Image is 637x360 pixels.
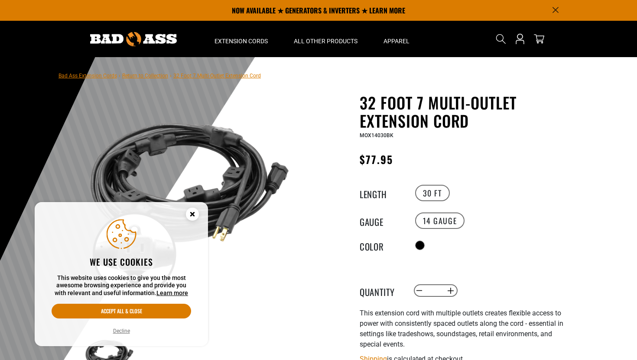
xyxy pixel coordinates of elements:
h1: 32 Foot 7 Multi-Outlet Extension Cord [360,93,572,130]
label: Quantity [360,285,403,296]
h2: We use cookies [52,256,191,267]
span: Extension Cords [214,37,268,45]
p: This website uses cookies to give you the most awesome browsing experience and provide you with r... [52,274,191,297]
span: $77.95 [360,151,393,167]
legend: Gauge [360,215,403,226]
span: All Other Products [294,37,357,45]
summary: Search [494,32,508,46]
img: Bad Ass Extension Cords [90,32,177,46]
legend: Length [360,187,403,199]
a: Return to Collection [122,73,168,79]
span: 32 Foot 7 Multi-Outlet Extension Cord [173,73,261,79]
summary: All Other Products [281,21,370,57]
a: Learn more [156,289,188,296]
a: Bad Ass Extension Cords [58,73,117,79]
summary: Apparel [370,21,422,57]
label: 30 FT [415,185,450,201]
aside: Cookie Consent [35,202,208,347]
summary: Extension Cords [201,21,281,57]
span: › [170,73,172,79]
nav: breadcrumbs [58,70,261,80]
label: 14 Gauge [415,212,465,229]
button: Accept all & close [52,304,191,318]
span: Apparel [383,37,409,45]
span: MOX14030BK [360,132,393,138]
button: Decline [110,327,133,335]
span: › [119,73,120,79]
span: This extension cord with multiple outlets creates flexible access to power with consistently spac... [360,309,563,348]
legend: Color [360,240,403,251]
img: black [84,95,293,304]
